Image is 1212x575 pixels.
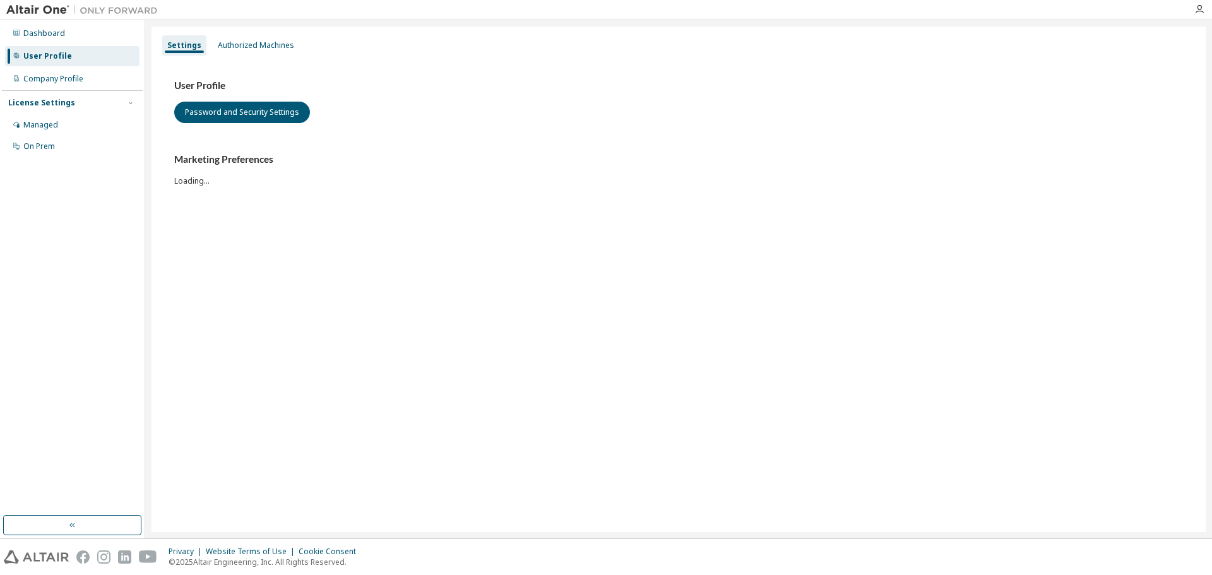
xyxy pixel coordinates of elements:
div: Privacy [169,547,206,557]
img: Altair One [6,4,164,16]
div: On Prem [23,141,55,151]
p: © 2025 Altair Engineering, Inc. All Rights Reserved. [169,557,364,567]
div: Cookie Consent [299,547,364,557]
img: altair_logo.svg [4,550,69,564]
div: Website Terms of Use [206,547,299,557]
div: Managed [23,120,58,130]
div: Company Profile [23,74,83,84]
img: facebook.svg [76,550,90,564]
img: instagram.svg [97,550,110,564]
div: Dashboard [23,28,65,39]
div: Loading... [174,153,1183,186]
img: linkedin.svg [118,550,131,564]
img: youtube.svg [139,550,157,564]
div: Authorized Machines [218,40,294,50]
div: User Profile [23,51,72,61]
h3: Marketing Preferences [174,153,1183,166]
h3: User Profile [174,80,1183,92]
button: Password and Security Settings [174,102,310,123]
div: Settings [167,40,201,50]
div: License Settings [8,98,75,108]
